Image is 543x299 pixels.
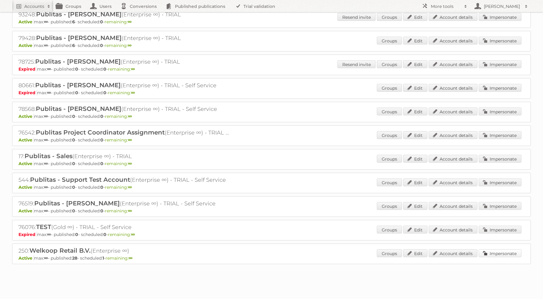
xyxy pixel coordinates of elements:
[72,184,75,190] strong: 0
[18,58,231,66] h2: 78725: (Enterprise ∞) - TRIAL
[47,232,51,237] strong: ∞
[18,200,231,208] h2: 76519: (Enterprise ∞) - TRIAL - Self Service
[128,208,132,214] strong: ∞
[103,66,106,72] strong: 0
[18,232,37,237] span: Expired
[103,232,106,237] strong: 0
[105,114,132,119] span: remaining:
[129,255,132,261] strong: ∞
[72,161,75,166] strong: 0
[75,66,78,72] strong: 0
[479,84,521,92] a: Impersonate
[44,161,48,166] strong: ∞
[18,255,525,261] p: max: - published: - scheduled: -
[479,37,521,45] a: Impersonate
[18,184,34,190] span: Active
[72,114,75,119] strong: 0
[18,19,34,25] span: Active
[377,178,402,186] a: Groups
[128,184,132,190] strong: ∞
[479,155,521,163] a: Impersonate
[105,137,132,143] span: remaining:
[479,178,521,186] a: Impersonate
[106,255,132,261] span: remaining:
[36,129,165,136] span: Publitas Project Coordinator Assignment
[403,131,427,139] a: Edit
[44,137,48,143] strong: ∞
[75,232,78,237] strong: 0
[403,155,427,163] a: Edit
[100,43,103,48] strong: 0
[44,19,48,25] strong: ∞
[100,161,103,166] strong: 0
[377,84,402,92] a: Groups
[18,208,525,214] p: max: - published: - scheduled: -
[482,3,522,9] h2: [PERSON_NAME]
[377,226,402,234] a: Groups
[479,131,521,139] a: Impersonate
[403,108,427,115] a: Edit
[44,43,48,48] strong: ∞
[18,247,231,255] h2: 250: (Enterprise ∞)
[18,208,34,214] span: Active
[18,161,525,166] p: max: - published: - scheduled: -
[128,137,132,143] strong: ∞
[431,3,461,9] h2: More tools
[429,202,478,210] a: Account details
[429,13,478,21] a: Account details
[377,60,402,68] a: Groups
[105,19,132,25] span: remaining:
[18,137,34,143] span: Active
[377,37,402,45] a: Groups
[479,60,521,68] a: Impersonate
[377,13,402,21] a: Groups
[105,43,132,48] span: remaining:
[72,255,77,261] strong: 28
[18,176,231,184] h2: 544: (Enterprise ∞) - TRIAL - Self Service
[18,105,231,113] h2: 78568: (Enterprise ∞) - TRIAL - Self Service
[128,19,132,25] strong: ∞
[47,66,51,72] strong: ∞
[44,208,48,214] strong: ∞
[337,60,376,68] a: Resend invite
[131,232,135,237] strong: ∞
[108,90,135,95] span: remaining:
[18,43,525,48] p: max: - published: - scheduled: -
[429,226,478,234] a: Account details
[403,37,427,45] a: Edit
[403,202,427,210] a: Edit
[44,184,48,190] strong: ∞
[103,90,106,95] strong: 0
[18,43,34,48] span: Active
[377,249,402,257] a: Groups
[29,247,91,254] span: Welkoop Retail B.V.
[108,66,135,72] span: remaining:
[403,226,427,234] a: Edit
[18,90,525,95] p: max: - published: - scheduled: -
[36,105,121,112] span: Publitas - [PERSON_NAME]
[429,155,478,163] a: Account details
[479,13,521,21] a: Impersonate
[72,19,75,25] strong: 6
[479,226,521,234] a: Impersonate
[429,131,478,139] a: Account details
[100,184,103,190] strong: 0
[403,178,427,186] a: Edit
[100,137,103,143] strong: 0
[36,11,122,18] span: Publitas - [PERSON_NAME]
[18,184,525,190] p: max: - published: - scheduled: -
[25,152,72,160] span: Publitas - Sales
[18,255,34,261] span: Active
[34,200,120,207] span: Publitas - [PERSON_NAME]
[18,81,231,89] h2: 80661: (Enterprise ∞) - TRIAL - Self Service
[24,3,44,9] h2: Accounts
[18,66,37,72] span: Expired
[403,249,427,257] a: Edit
[429,108,478,115] a: Account details
[100,208,103,214] strong: 0
[128,43,132,48] strong: ∞
[108,232,135,237] span: remaining:
[479,108,521,115] a: Impersonate
[105,208,132,214] span: remaining:
[72,43,75,48] strong: 6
